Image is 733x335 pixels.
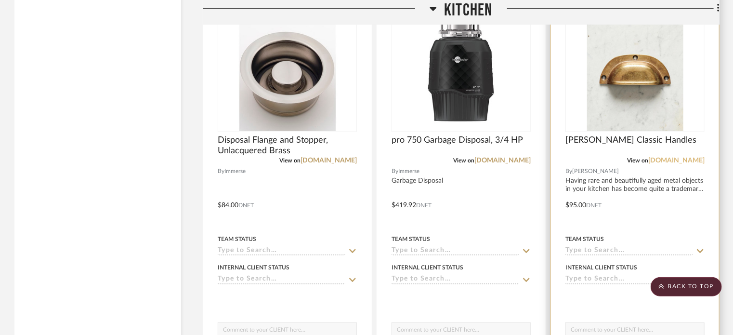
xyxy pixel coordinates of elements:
[565,135,696,146] span: [PERSON_NAME] Classic Handles
[224,167,246,176] span: Immerse
[392,235,430,243] div: Team Status
[218,135,357,156] span: Disposal Flange and Stopper, Unlacquered Brass
[227,11,348,131] img: Disposal Flange and Stopper, Unlacquered Brass
[565,275,693,284] input: Type to Search…
[392,247,519,256] input: Type to Search…
[218,235,256,243] div: Team Status
[627,158,648,163] span: View on
[392,263,463,272] div: Internal Client Status
[572,167,619,176] span: [PERSON_NAME]
[648,157,705,164] a: [DOMAIN_NAME]
[474,157,531,164] a: [DOMAIN_NAME]
[565,167,572,176] span: By
[565,247,693,256] input: Type to Search…
[565,263,637,272] div: Internal Client Status
[401,11,522,131] img: pro 750 Garbage Disposal, 3/4 HP
[218,275,345,284] input: Type to Search…
[279,158,301,163] span: View on
[301,157,357,164] a: [DOMAIN_NAME]
[651,277,722,296] scroll-to-top-button: BACK TO TOP
[453,158,474,163] span: View on
[218,263,289,272] div: Internal Client Status
[218,167,224,176] span: By
[565,235,604,243] div: Team Status
[398,167,419,176] span: Immerse
[392,135,523,146] span: pro 750 Garbage Disposal, 3/4 HP
[218,247,345,256] input: Type to Search…
[587,11,683,131] img: deVOL Classic Handles
[392,275,519,284] input: Type to Search…
[392,167,398,176] span: By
